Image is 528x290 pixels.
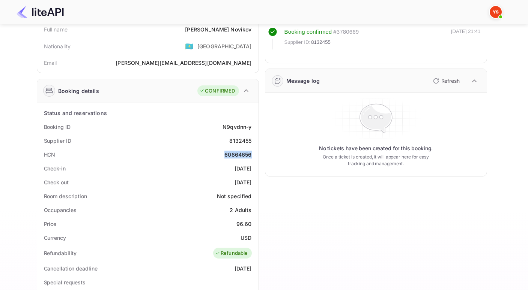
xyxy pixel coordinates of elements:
div: Special requests [44,278,86,286]
p: Once a ticket is created, it will appear here for easy tracking and management. [317,154,435,167]
div: Room description [44,192,87,200]
div: USD [241,234,251,242]
div: Email [44,59,57,67]
div: [GEOGRAPHIC_DATA] [197,42,252,50]
span: Supplier ID: [284,39,311,46]
div: 8132455 [229,137,251,145]
div: 60864656 [224,151,251,158]
span: 8132455 [311,39,331,46]
div: [PERSON_NAME][EMAIL_ADDRESS][DOMAIN_NAME] [116,59,251,67]
div: [DATE] [235,164,252,172]
div: Booking details [58,87,99,95]
div: Supplier ID [44,137,71,145]
div: 2 Adults [230,206,251,214]
div: 96.60 [236,220,252,228]
div: Currency [44,234,66,242]
div: [DATE] [235,265,252,272]
p: No tickets have been created for this booking. [319,145,433,152]
div: Cancellation deadline [44,265,98,272]
span: United States [185,39,194,53]
div: Status and reservations [44,109,107,117]
div: [DATE] [235,178,252,186]
button: Refresh [429,75,463,87]
div: CONFIRMED [199,87,235,95]
div: Nationality [44,42,71,50]
div: Refundable [215,250,248,257]
div: Full name [44,25,68,33]
div: Not specified [217,192,252,200]
div: Message log [286,77,320,85]
div: Price [44,220,57,228]
img: LiteAPI Logo [17,6,64,18]
div: # 3780669 [333,28,359,36]
div: [PERSON_NAME] Novikov [185,25,251,33]
div: HCN [44,151,56,158]
img: Yandex Support [490,6,502,18]
div: Occupancies [44,206,77,214]
div: Booking ID [44,123,71,131]
div: N9qvdnn-y [223,123,251,131]
div: [DATE] 21:41 [451,28,481,49]
div: Refundability [44,249,77,257]
p: Refresh [441,77,460,85]
div: Check out [44,178,69,186]
div: Booking confirmed [284,28,332,36]
div: Check-in [44,164,66,172]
